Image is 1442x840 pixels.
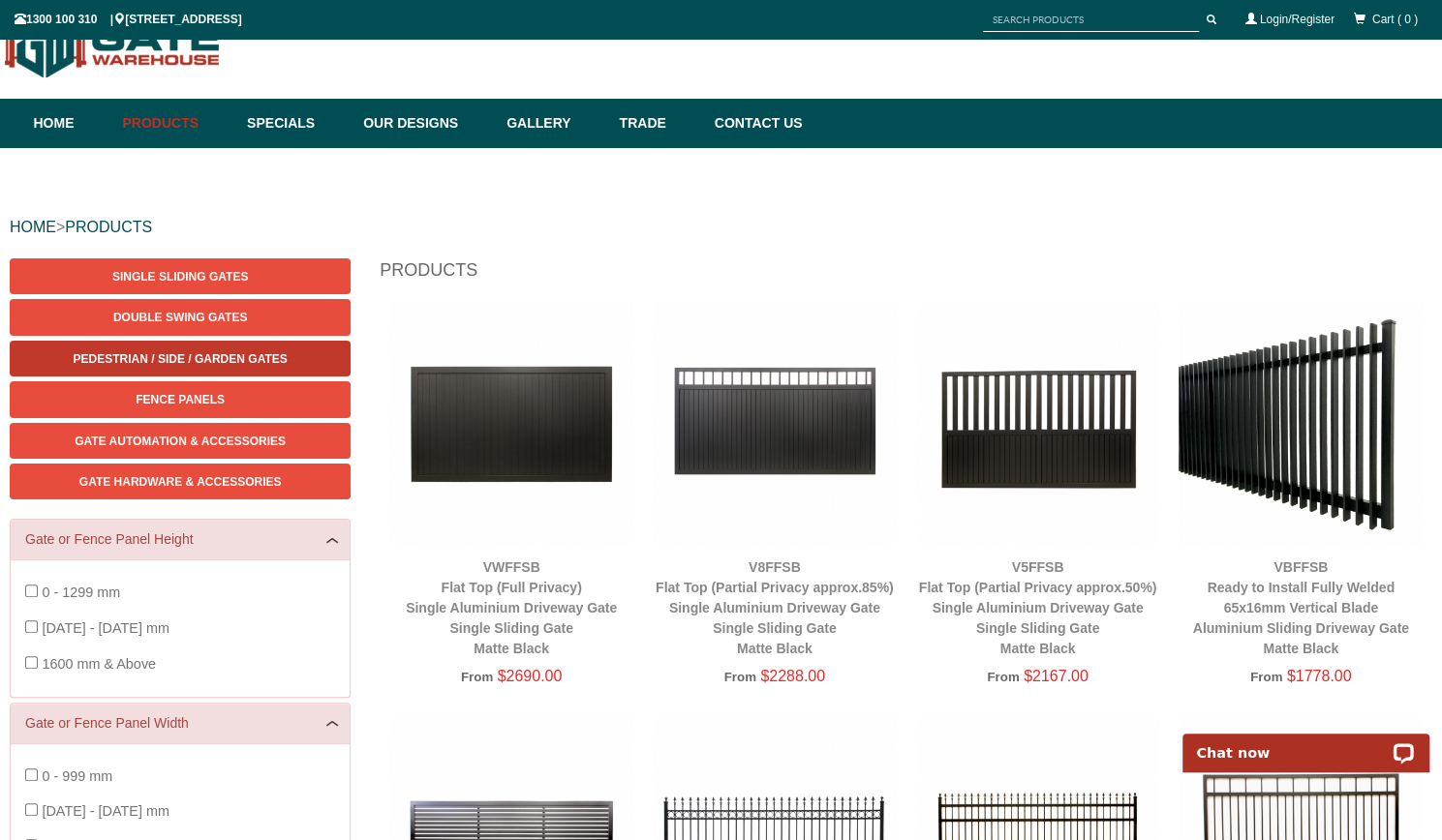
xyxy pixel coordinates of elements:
[1179,302,1423,546] img: VBFFSB - Ready to Install Fully Welded 65x16mm Vertical Blade - Aluminium Sliding Driveway Gate -...
[1193,559,1409,656] a: VBFFSBReady to Install Fully Welded 65x16mm Vertical BladeAluminium Sliding Driveway GateMatte Black
[10,381,351,417] a: Fence Panels
[380,258,1432,292] h1: Products
[42,656,156,672] span: 1600 mm & Above
[656,559,894,656] a: V8FFSBFlat Top (Partial Privacy approx.85%)Single Aluminium Driveway GateSingle Sliding GateMatte...
[724,670,756,684] span: From
[42,803,169,819] span: [DATE] - [DATE] mm
[15,13,242,26] span: 1300 100 310 | [STREET_ADDRESS]
[389,302,633,546] img: VWFFSB - Flat Top (Full Privacy) - Single Aluminium Driveway Gate - Single Sliding Gate - Matte B...
[609,99,704,148] a: Trade
[113,311,247,324] span: Double Swing Gates
[42,768,112,784] span: 0 - 999 mm
[112,270,248,284] span: Single Sliding Gates
[1170,711,1442,772] iframe: LiveChat chat widget
[461,670,493,684] span: From
[25,529,335,550] a: Gate or Fence Panel Height
[353,99,497,148] a: Our Designs
[983,8,1199,32] input: SEARCH PRODUCTS
[79,475,282,489] span: Gate Hardware & Accessories
[919,559,1157,656] a: V5FFSBFlat Top (Partial Privacy approx.50%)Single Aluminium Driveway GateSingle Sliding GateMatte...
[237,99,353,148] a: Specials
[42,620,169,636] span: [DATE] - [DATE] mm
[113,99,238,148] a: Products
[1260,13,1335,26] a: Login/Register
[10,299,351,335] a: Double Swing Gates
[10,341,351,376] a: Pedestrian / Side / Garden Gates
[916,302,1160,546] img: V5FFSB - Flat Top (Partial Privacy approx.50%) - Single Aluminium Driveway Gate - Single Sliding ...
[1024,668,1089,684] span: $2167.00
[136,393,225,406] span: Fence Panels
[74,352,288,366] span: Pedestrian / Side / Garden Gates
[497,99,609,148] a: Gallery
[10,219,56,235] a: HOME
[65,219,152,235] a: PRODUCTS
[1250,670,1282,684] span: From
[760,668,825,684] span: $2288.00
[1372,13,1418,26] span: Cart ( 0 )
[406,559,617,656] a: VWFFSBFlat Top (Full Privacy)Single Aluminium Driveway GateSingle Sliding GateMatte Black
[987,670,1019,684] span: From
[10,423,351,459] a: Gate Automation & Accessories
[498,668,563,684] span: $2690.00
[75,435,286,448] span: Gate Automation & Accessories
[42,585,120,600] span: 0 - 1299 mm
[10,464,351,499] a: Gate Hardware & Accessories
[34,99,113,148] a: Home
[705,99,803,148] a: Contact Us
[10,196,1432,258] div: >
[653,302,897,546] img: V8FFSB - Flat Top (Partial Privacy approx.85%) - Single Aluminium Driveway Gate - Single Sliding ...
[1287,668,1352,684] span: $1778.00
[25,713,335,734] a: Gate or Fence Panel Width
[10,258,351,294] a: Single Sliding Gates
